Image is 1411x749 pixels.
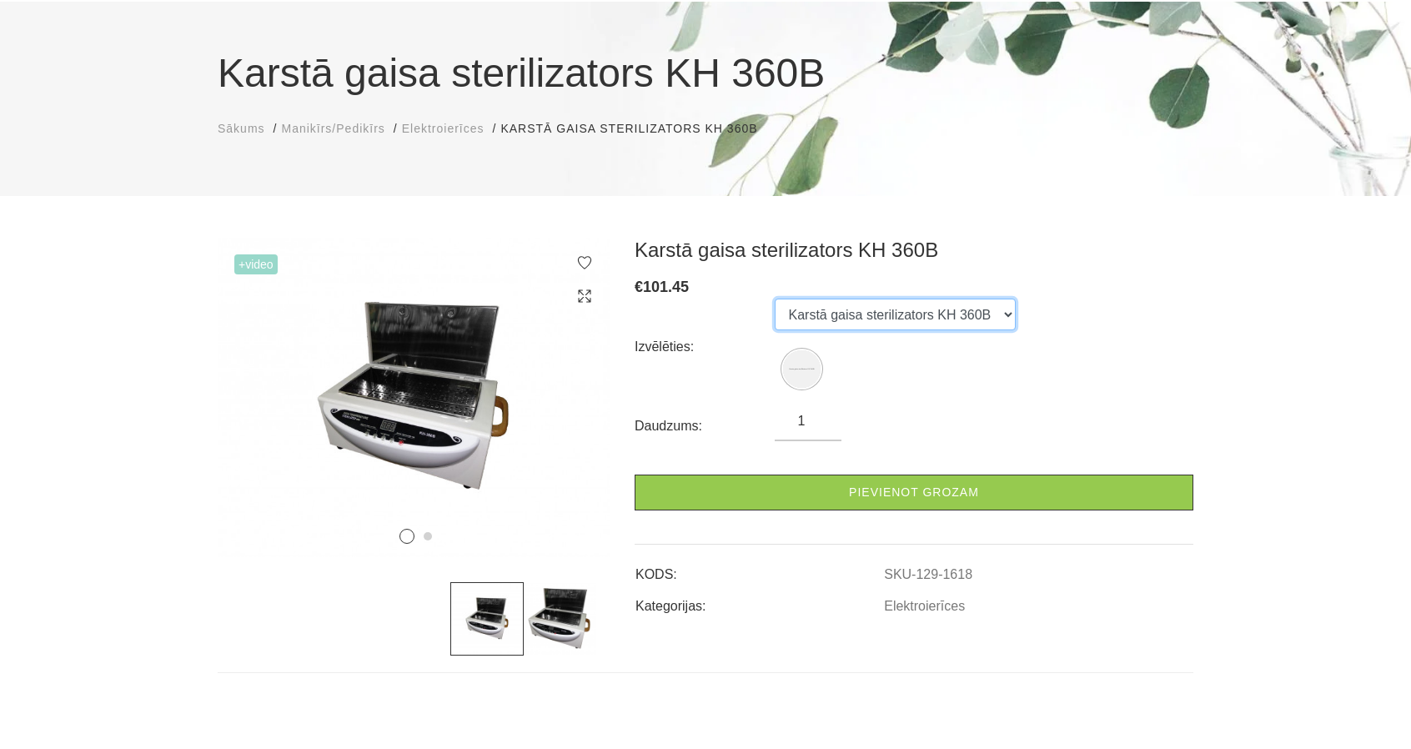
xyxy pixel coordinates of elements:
button: 2 of 2 [424,532,432,540]
a: Pievienot grozam [635,475,1193,510]
span: Sākums [218,122,265,135]
span: 101.45 [643,279,689,295]
span: € [635,279,643,295]
li: Karstā gaisa sterilizators KH 360B [500,120,774,138]
td: Kategorijas: [635,585,883,616]
a: Manikīrs/Pedikīrs [281,120,384,138]
img: ... [450,582,524,656]
td: KODS: [635,553,883,585]
img: ... [524,582,597,656]
img: ... [218,238,610,557]
span: Elektroierīces [402,122,485,135]
div: Izvēlēties: [635,334,775,360]
a: SKU-129-1618 [884,567,972,582]
span: Manikīrs/Pedikīrs [281,122,384,135]
span: +Video [234,254,278,274]
h1: Karstā gaisa sterilizators KH 360B [218,43,1193,103]
button: 1 of 2 [399,529,414,544]
a: Elektroierīces [402,120,485,138]
a: Elektroierīces [884,599,965,614]
h3: Karstā gaisa sterilizators KH 360B [635,238,1193,263]
a: Sākums [218,120,265,138]
div: Daudzums: [635,413,775,440]
img: Karstā gaisa sterilizators KH 360B [783,350,821,388]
